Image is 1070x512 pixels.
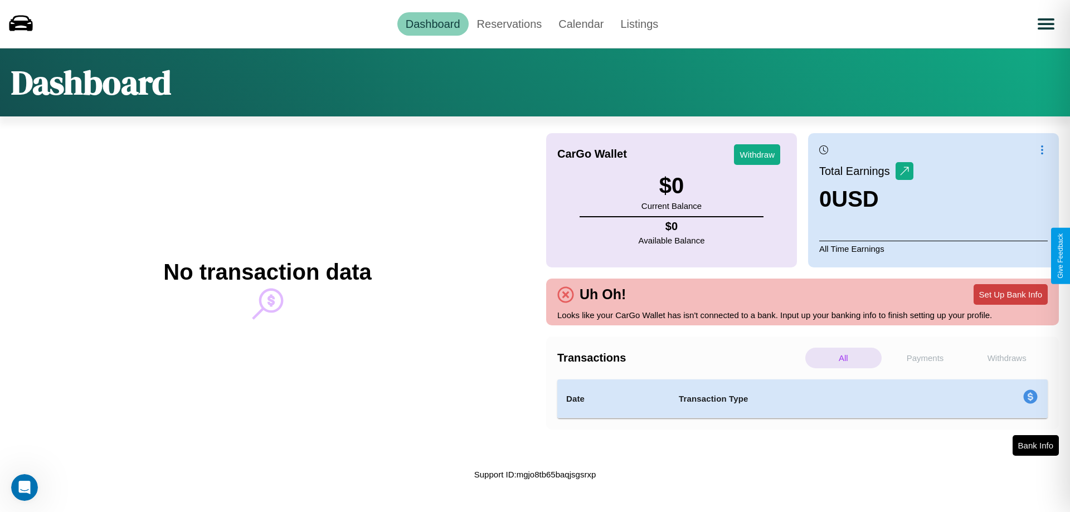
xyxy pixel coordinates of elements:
[641,198,702,213] p: Current Balance
[639,233,705,248] p: Available Balance
[969,348,1045,368] p: Withdraws
[819,161,896,181] p: Total Earnings
[974,284,1048,305] button: Set Up Bank Info
[679,392,932,406] h4: Transaction Type
[557,148,627,160] h4: CarGo Wallet
[639,220,705,233] h4: $ 0
[734,144,780,165] button: Withdraw
[612,12,667,36] a: Listings
[805,348,882,368] p: All
[163,260,371,285] h2: No transaction data
[469,12,551,36] a: Reservations
[887,348,964,368] p: Payments
[819,241,1048,256] p: All Time Earnings
[566,392,661,406] h4: Date
[557,379,1048,418] table: simple table
[397,12,469,36] a: Dashboard
[557,308,1048,323] p: Looks like your CarGo Wallet has isn't connected to a bank. Input up your banking info to finish ...
[1057,233,1064,279] div: Give Feedback
[474,467,596,482] p: Support ID: mgjo8tb65baqjsgsrxp
[641,173,702,198] h3: $ 0
[574,286,631,303] h4: Uh Oh!
[1013,435,1059,456] button: Bank Info
[550,12,612,36] a: Calendar
[11,60,171,105] h1: Dashboard
[819,187,913,212] h3: 0 USD
[11,474,38,501] iframe: Intercom live chat
[557,352,802,364] h4: Transactions
[1030,8,1062,40] button: Open menu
